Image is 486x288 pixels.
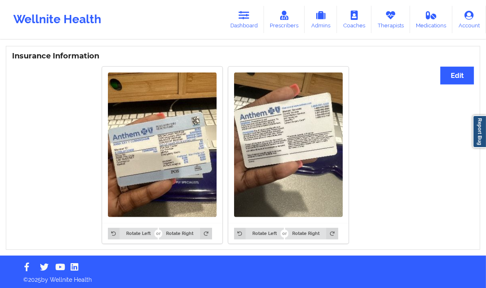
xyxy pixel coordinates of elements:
h3: Insurance Information [12,51,474,61]
a: Report Bug [473,115,486,148]
button: Rotate Right [285,228,338,240]
button: Rotate Right [159,228,212,240]
img: Anna Cunningham [108,73,217,217]
a: Coaches [337,6,371,33]
button: Edit [440,67,474,85]
button: Rotate Left [108,228,158,240]
a: Account [452,6,486,33]
a: Admins [305,6,337,33]
img: Anna Cunningham [234,73,343,217]
a: Medications [410,6,453,33]
a: Prescribers [264,6,305,33]
button: Rotate Left [234,228,284,240]
a: Therapists [371,6,410,33]
a: Dashboard [224,6,264,33]
p: © 2025 by Wellnite Health [17,270,469,284]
